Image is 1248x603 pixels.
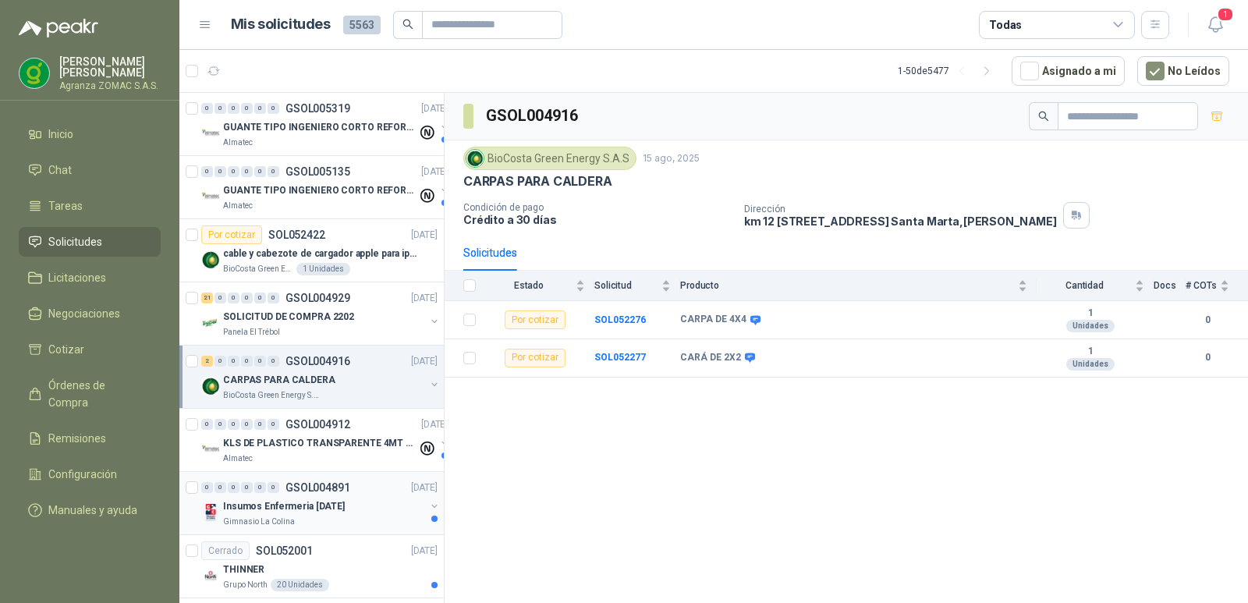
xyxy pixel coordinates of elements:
span: search [402,19,413,30]
div: 0 [254,103,266,114]
h3: GSOL004916 [486,104,580,128]
div: 0 [241,419,253,430]
b: CARÁ DE 2X2 [680,352,741,364]
p: Dirección [744,204,1057,215]
div: Por cotizar [505,310,565,329]
img: Company Logo [466,150,484,167]
span: 5563 [343,16,381,34]
div: 0 [228,166,239,177]
a: SOL052277 [594,352,646,363]
a: SOL052276 [594,314,646,325]
span: Inicio [48,126,73,143]
a: Por cotizarSOL052422[DATE] Company Logocable y cabezote de cargador apple para iphoneBioCosta Gre... [179,219,444,282]
p: Gimnasio La Colina [223,516,295,528]
span: Solicitud [594,280,658,291]
img: Company Logo [201,503,220,522]
span: Configuración [48,466,117,483]
p: GSOL004929 [285,293,350,303]
div: Cerrado [201,541,250,560]
p: GSOL005319 [285,103,350,114]
div: 0 [254,419,266,430]
p: CARPAS PARA CALDERA [223,373,335,388]
a: 0 0 0 0 0 0 GSOL004912[DATE] Company LogoKLS DE PLASTICO TRANSPARENTE 4MT CAL 4 Y CINTA TRAAlmatec [201,415,451,465]
div: 0 [268,166,279,177]
a: CerradoSOL052001[DATE] Company LogoTHINNERGrupo North20 Unidades [179,535,444,598]
div: Todas [989,16,1022,34]
div: 0 [268,419,279,430]
div: 0 [201,482,213,493]
div: 0 [214,482,226,493]
p: THINNER [223,562,264,577]
p: Crédito a 30 días [463,213,732,226]
span: Chat [48,161,72,179]
p: [PERSON_NAME] [PERSON_NAME] [59,56,161,78]
a: Configuración [19,459,161,489]
img: Company Logo [201,187,220,206]
span: Órdenes de Compra [48,377,146,411]
span: Remisiones [48,430,106,447]
a: Chat [19,155,161,185]
div: 0 [268,482,279,493]
span: Estado [485,280,573,291]
div: BioCosta Green Energy S.A.S [463,147,636,170]
div: 0 [228,103,239,114]
div: 0 [268,103,279,114]
img: Company Logo [201,124,220,143]
span: Manuales y ayuda [48,502,137,519]
p: [DATE] [421,417,448,432]
div: 0 [254,356,266,367]
div: 0 [254,293,266,303]
img: Logo peakr [19,19,98,37]
img: Company Logo [19,59,49,88]
div: 0 [214,356,226,367]
th: Docs [1154,271,1186,301]
img: Company Logo [201,314,220,332]
div: Unidades [1066,358,1115,371]
th: Solicitud [594,271,680,301]
div: 0 [214,419,226,430]
p: Insumos Enfermeria [DATE] [223,499,345,514]
a: 2 0 0 0 0 0 GSOL004916[DATE] Company LogoCARPAS PARA CALDERABioCosta Green Energy S.A.S [201,352,441,402]
div: 0 [228,482,239,493]
span: Producto [680,280,1015,291]
p: KLS DE PLASTICO TRANSPARENTE 4MT CAL 4 Y CINTA TRA [223,436,417,451]
div: 0 [241,103,253,114]
p: CARPAS PARA CALDERA [463,173,612,190]
div: 20 Unidades [271,579,329,591]
p: Agranza ZOMAC S.A.S. [59,81,161,90]
th: Estado [485,271,594,301]
span: Licitaciones [48,269,106,286]
p: BioCosta Green Energy S.A.S [223,389,321,402]
div: 0 [254,166,266,177]
div: 0 [241,166,253,177]
div: 1 Unidades [296,263,350,275]
span: Tareas [48,197,83,215]
span: # COTs [1186,280,1217,291]
img: Company Logo [201,440,220,459]
span: Cantidad [1037,280,1132,291]
a: 21 0 0 0 0 0 GSOL004929[DATE] Company LogoSOLICITUD DE COMPRA 2202Panela El Trébol [201,289,441,339]
div: Solicitudes [463,244,517,261]
p: Panela El Trébol [223,326,280,339]
span: search [1038,111,1049,122]
p: [DATE] [411,481,438,495]
h1: Mis solicitudes [231,13,331,36]
p: 15 ago, 2025 [643,151,700,166]
div: 0 [254,482,266,493]
button: No Leídos [1137,56,1229,86]
b: 1 [1037,346,1144,358]
div: 0 [214,166,226,177]
div: Por cotizar [505,349,565,367]
p: GSOL004912 [285,419,350,430]
span: Negociaciones [48,305,120,322]
span: Cotizar [48,341,84,358]
div: 0 [268,356,279,367]
img: Company Logo [201,250,220,269]
div: 0 [214,103,226,114]
a: Inicio [19,119,161,149]
th: Producto [680,271,1037,301]
div: 0 [201,103,213,114]
a: 0 0 0 0 0 0 GSOL004891[DATE] Company LogoInsumos Enfermeria [DATE]Gimnasio La Colina [201,478,441,528]
b: 1 [1037,307,1144,320]
p: SOL052001 [256,545,313,556]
